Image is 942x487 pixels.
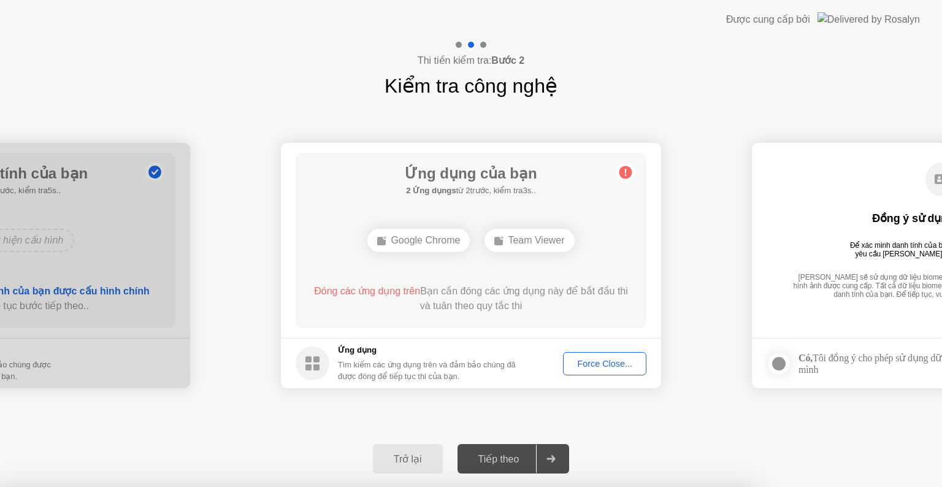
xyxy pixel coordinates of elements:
div: Trở lại [377,453,439,465]
div: Force Close... [567,359,642,369]
div: Tiếp theo [461,453,537,465]
b: 2 Ứng dụngs [406,186,456,195]
div: Bạn cần đóng các ứng dụng này để bắt đầu thi và tuân theo quy tắc thi [313,284,629,313]
h5: Ứng dụng [338,344,524,356]
h4: Thi tiền kiểm tra: [418,53,524,68]
div: Team Viewer [484,229,574,252]
strong: Có, [798,353,813,363]
div: Tìm kiếm các ứng dụng trên và đảm bảo chúng đã được đóng để tiếp tục thi của bạn. [338,359,524,382]
h1: Ứng dụng của bạn [405,163,537,185]
b: Bước 2 [491,55,524,66]
img: Delivered by Rosalyn [818,12,920,26]
div: Được cung cấp bởi [726,12,810,27]
div: Google Chrome [367,229,470,252]
h1: Kiểm tra công nghệ [385,71,557,101]
span: Đóng các ứng dụng trên [314,286,420,296]
h5: từ 2trước, kiểm tra3s.. [405,185,537,197]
